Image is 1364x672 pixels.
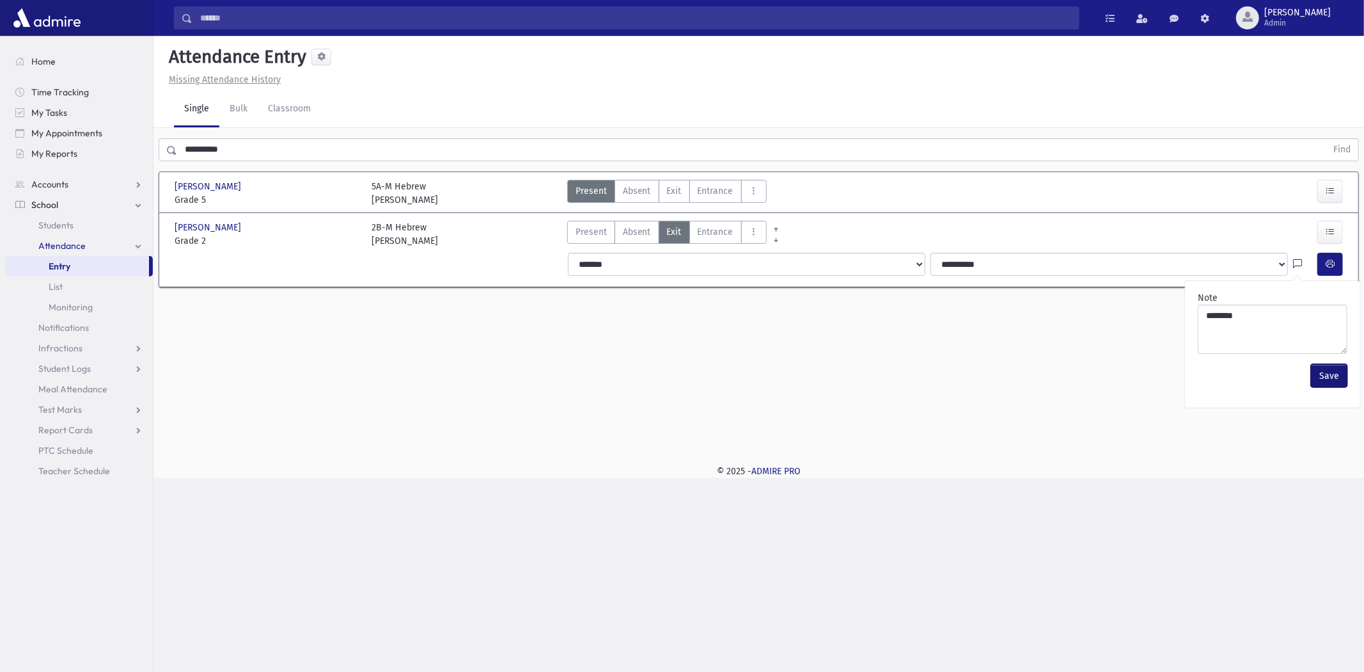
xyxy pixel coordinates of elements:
[5,102,153,123] a: My Tasks
[5,338,153,358] a: Infractions
[38,363,91,374] span: Student Logs
[38,445,93,456] span: PTC Schedule
[372,180,438,207] div: 5A-M Hebrew [PERSON_NAME]
[10,5,84,31] img: AdmirePro
[38,424,93,436] span: Report Cards
[576,225,607,239] span: Present
[38,465,110,477] span: Teacher Schedule
[38,404,82,415] span: Test Marks
[31,86,89,98] span: Time Tracking
[164,46,306,68] h5: Attendance Entry
[5,215,153,236] a: Students
[38,383,107,395] span: Meal Attendance
[567,180,767,207] div: AttTypes
[623,225,651,239] span: Absent
[667,184,682,198] span: Exit
[175,193,359,207] span: Grade 5
[751,466,801,477] a: ADMIRE PRO
[5,51,153,72] a: Home
[5,143,153,164] a: My Reports
[567,221,767,248] div: AttTypes
[5,440,153,461] a: PTC Schedule
[372,221,438,248] div: 2B-M Hebrew [PERSON_NAME]
[5,358,153,379] a: Student Logs
[667,225,682,239] span: Exit
[623,184,651,198] span: Absent
[5,276,153,297] a: List
[5,195,153,215] a: School
[38,240,86,252] span: Attendance
[1311,364,1347,387] button: Save
[5,256,149,276] a: Entry
[5,123,153,143] a: My Appointments
[174,92,219,127] a: Single
[5,317,153,338] a: Notifications
[38,220,74,231] span: Students
[49,260,70,272] span: Entry
[38,342,82,354] span: Infractions
[31,148,77,159] span: My Reports
[175,180,244,193] span: [PERSON_NAME]
[31,107,67,118] span: My Tasks
[1326,139,1358,161] button: Find
[49,301,93,313] span: Monitoring
[38,322,89,333] span: Notifications
[49,281,63,292] span: List
[5,82,153,102] a: Time Tracking
[5,236,153,256] a: Attendance
[5,297,153,317] a: Monitoring
[174,465,1344,478] div: © 2025 -
[31,199,58,211] span: School
[698,225,733,239] span: Entrance
[576,184,607,198] span: Present
[5,420,153,440] a: Report Cards
[31,179,68,190] span: Accounts
[1264,18,1331,28] span: Admin
[31,56,56,67] span: Home
[5,174,153,195] a: Accounts
[175,234,359,248] span: Grade 2
[5,399,153,420] a: Test Marks
[1198,291,1218,305] label: Note
[164,74,281,85] a: Missing Attendance History
[175,221,244,234] span: [PERSON_NAME]
[698,184,733,198] span: Entrance
[31,127,102,139] span: My Appointments
[169,74,281,85] u: Missing Attendance History
[192,6,1079,29] input: Search
[219,92,258,127] a: Bulk
[1264,8,1331,18] span: [PERSON_NAME]
[258,92,321,127] a: Classroom
[5,379,153,399] a: Meal Attendance
[5,461,153,481] a: Teacher Schedule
